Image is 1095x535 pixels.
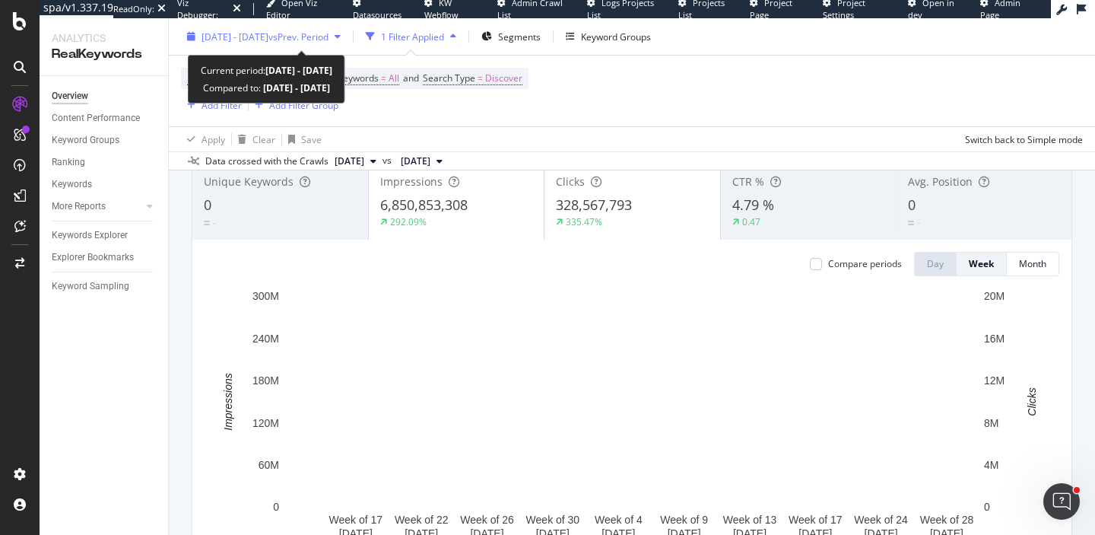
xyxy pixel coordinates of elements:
[389,68,399,89] span: All
[204,196,211,214] span: 0
[52,132,157,148] a: Keyword Groups
[338,72,379,84] span: Keywords
[52,30,156,46] div: Analytics
[914,252,957,276] button: Day
[52,46,156,63] div: RealKeywords
[423,72,475,84] span: Search Type
[1019,257,1046,270] div: Month
[213,216,216,229] div: -
[381,72,386,84] span: =
[382,154,395,167] span: vs
[268,30,328,43] span: vs Prev. Period
[335,154,364,168] span: 2025 May. 5th
[52,132,119,148] div: Keyword Groups
[984,459,998,471] text: 4M
[660,514,708,526] text: Week of 9
[984,374,1005,387] text: 12M
[52,177,157,193] a: Keywords
[113,3,154,15] div: ReadOnly:
[360,24,462,49] button: 1 Filter Applied
[478,72,483,84] span: =
[957,252,1007,276] button: Week
[526,514,580,526] text: Week of 30
[556,196,632,214] span: 328,567,793
[395,514,449,526] text: Week of 22
[301,132,322,145] div: Save
[984,417,998,429] text: 8M
[52,110,157,126] a: Content Performance
[908,174,973,189] span: Avg. Position
[401,154,430,168] span: 2024 May. 13th
[353,9,401,21] span: Datasources
[984,290,1005,302] text: 20M
[920,514,974,526] text: Week of 28
[380,174,443,189] span: Impressions
[259,459,279,471] text: 60M
[52,228,157,244] a: Keywords Explorer
[742,215,760,228] div: 0.47
[498,30,541,43] span: Segments
[249,96,338,114] button: Add Filter Group
[252,132,275,145] div: Clear
[828,257,902,270] div: Compare periods
[403,72,419,84] span: and
[201,62,332,79] div: Current period:
[252,333,279,345] text: 240M
[854,514,908,526] text: Week of 24
[556,174,585,189] span: Clicks
[732,174,764,189] span: CTR %
[984,333,1005,345] text: 16M
[380,196,468,214] span: 6,850,853,308
[265,64,332,77] b: [DATE] - [DATE]
[723,514,777,526] text: Week of 13
[381,30,444,43] div: 1 Filter Applied
[261,81,330,94] b: [DATE] - [DATE]
[908,221,914,225] img: Equal
[475,24,547,49] button: Segments
[917,216,920,229] div: -
[52,199,142,215] a: More Reports
[52,250,134,266] div: Explorer Bookmarks
[52,88,88,104] div: Overview
[252,374,279,387] text: 180M
[204,174,294,189] span: Unique Keywords
[181,127,225,151] button: Apply
[52,199,106,215] div: More Reports
[52,279,129,295] div: Keyword Sampling
[205,154,328,168] div: Data crossed with the Crawls
[269,98,338,111] div: Add Filter Group
[595,514,643,526] text: Week of 4
[959,127,1083,151] button: Switch back to Simple mode
[52,250,157,266] a: Explorer Bookmarks
[222,373,234,430] text: Impressions
[52,88,157,104] a: Overview
[789,514,843,526] text: Week of 17
[969,257,994,270] div: Week
[560,24,657,49] button: Keyword Groups
[566,215,602,228] div: 335.47%
[282,127,322,151] button: Save
[984,501,990,513] text: 0
[252,417,279,429] text: 120M
[202,132,225,145] div: Apply
[1043,483,1080,520] iframe: Intercom live chat
[732,196,774,214] span: 4.79 %
[52,154,85,170] div: Ranking
[1007,252,1059,276] button: Month
[204,221,210,225] img: Equal
[965,132,1083,145] div: Switch back to Simple mode
[328,152,382,170] button: [DATE]
[202,30,268,43] span: [DATE] - [DATE]
[273,501,279,513] text: 0
[202,98,242,111] div: Add Filter
[52,110,140,126] div: Content Performance
[252,290,279,302] text: 300M
[181,96,242,114] button: Add Filter
[1026,387,1038,416] text: Clicks
[460,514,514,526] text: Week of 26
[181,24,347,49] button: [DATE] - [DATE]vsPrev. Period
[927,257,944,270] div: Day
[581,30,651,43] div: Keyword Groups
[390,215,427,228] div: 292.09%
[52,177,92,193] div: Keywords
